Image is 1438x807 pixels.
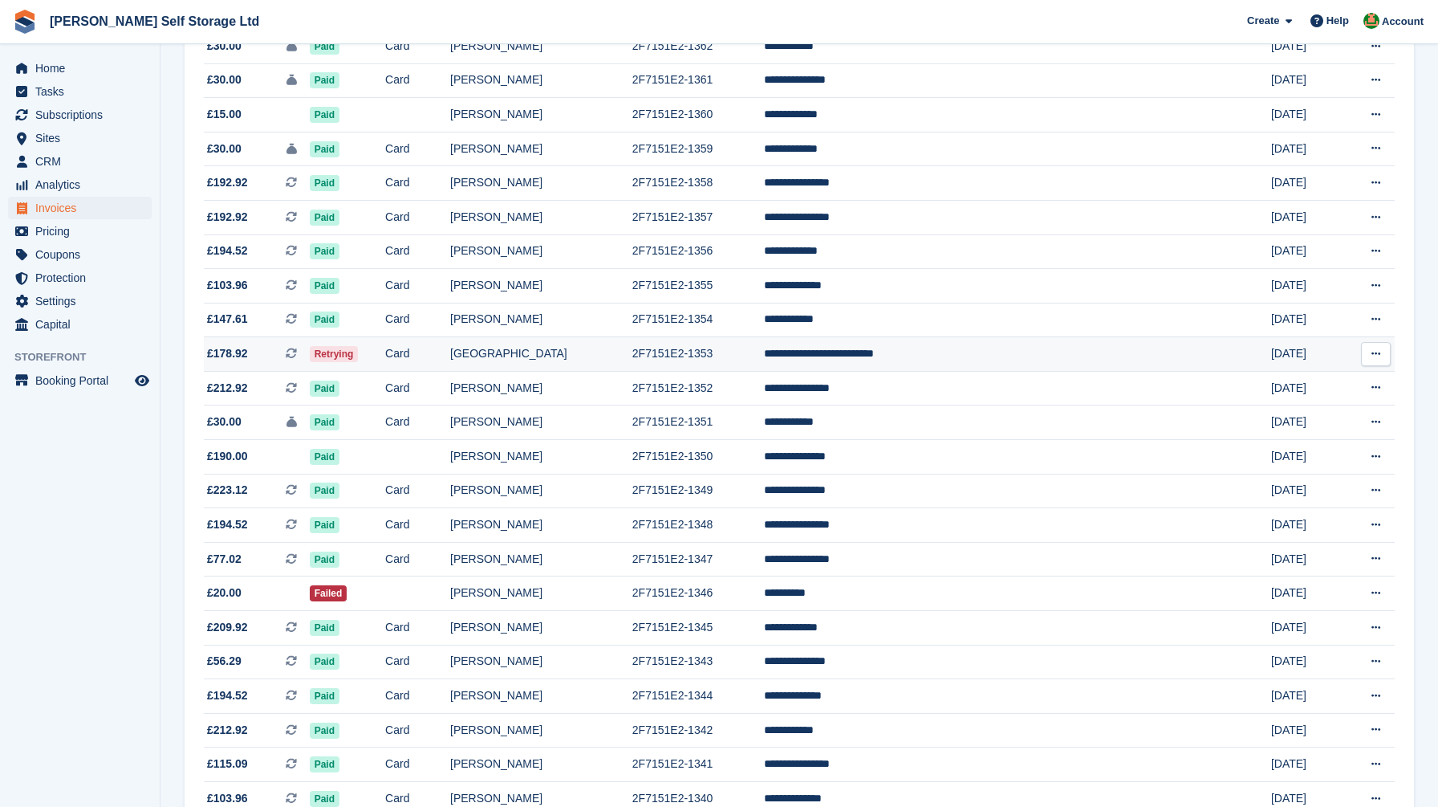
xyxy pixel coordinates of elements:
td: [DATE] [1271,200,1343,234]
span: Paid [310,620,339,636]
span: £15.00 [207,106,242,123]
span: £194.52 [207,243,248,259]
td: [DATE] [1271,371,1343,406]
span: £212.92 [207,722,248,739]
td: Card [385,200,450,234]
span: Analytics [35,173,132,196]
span: Retrying [310,346,359,362]
a: Preview store [132,371,152,390]
a: menu [8,80,152,103]
span: Paid [310,381,339,397]
span: Sites [35,127,132,149]
td: 2F7151E2-1358 [632,166,764,201]
span: Create [1247,13,1279,29]
td: [PERSON_NAME] [450,508,632,543]
td: [DATE] [1271,440,1343,475]
td: [PERSON_NAME] [450,200,632,234]
td: [PERSON_NAME] [450,406,632,440]
td: [PERSON_NAME] [450,440,632,475]
span: £30.00 [207,414,242,430]
td: 2F7151E2-1356 [632,234,764,269]
span: £20.00 [207,585,242,601]
td: Card [385,679,450,714]
a: [PERSON_NAME] Self Storage Ltd [43,8,266,35]
span: Paid [310,312,339,328]
td: [PERSON_NAME] [450,748,632,782]
img: stora-icon-8386f47178a22dfd0bd8f6a31ec36ba5ce8667c1dd55bd0f319d3a0aa187defe.svg [13,10,37,34]
td: 2F7151E2-1357 [632,200,764,234]
span: Paid [310,72,339,88]
td: Card [385,474,450,508]
td: [DATE] [1271,748,1343,782]
span: £190.00 [207,448,248,465]
a: menu [8,243,152,266]
td: [GEOGRAPHIC_DATA] [450,337,632,372]
td: [DATE] [1271,406,1343,440]
td: [PERSON_NAME] [450,713,632,748]
span: £77.02 [207,551,242,568]
a: menu [8,150,152,173]
span: Paid [310,517,339,533]
td: 2F7151E2-1361 [632,63,764,98]
td: [PERSON_NAME] [450,132,632,166]
td: 2F7151E2-1351 [632,406,764,440]
td: Card [385,611,450,646]
td: Card [385,748,450,782]
td: [PERSON_NAME] [450,234,632,269]
span: Paid [310,107,339,123]
td: [DATE] [1271,63,1343,98]
td: [DATE] [1271,303,1343,337]
td: Card [385,132,450,166]
td: [DATE] [1271,166,1343,201]
td: 2F7151E2-1347 [632,542,764,577]
a: menu [8,57,152,79]
span: Pricing [35,220,132,243]
span: £56.29 [207,653,242,670]
td: Card [385,29,450,63]
td: [PERSON_NAME] [450,29,632,63]
span: Subscriptions [35,104,132,126]
a: menu [8,267,152,289]
span: Paid [310,278,339,294]
a: menu [8,104,152,126]
td: 2F7151E2-1345 [632,611,764,646]
span: £115.09 [207,756,248,772]
td: [DATE] [1271,132,1343,166]
span: Booking Portal [35,369,132,392]
span: Protection [35,267,132,289]
td: [PERSON_NAME] [450,166,632,201]
td: Card [385,508,450,543]
span: Paid [310,414,339,430]
span: Coupons [35,243,132,266]
span: £209.92 [207,619,248,636]
td: 2F7151E2-1343 [632,645,764,679]
span: Storefront [14,349,160,365]
td: [PERSON_NAME] [450,474,632,508]
td: Card [385,269,450,304]
span: Paid [310,791,339,807]
span: Settings [35,290,132,312]
span: Paid [310,449,339,465]
a: menu [8,220,152,243]
td: [PERSON_NAME] [450,98,632,132]
td: 2F7151E2-1342 [632,713,764,748]
span: Paid [310,243,339,259]
span: Paid [310,723,339,739]
td: Card [385,645,450,679]
span: £30.00 [207,38,242,55]
td: [DATE] [1271,474,1343,508]
td: 2F7151E2-1353 [632,337,764,372]
a: menu [8,313,152,336]
td: Card [385,371,450,406]
td: [PERSON_NAME] [450,303,632,337]
td: [DATE] [1271,29,1343,63]
td: Card [385,337,450,372]
td: Card [385,63,450,98]
td: [DATE] [1271,611,1343,646]
a: menu [8,369,152,392]
td: [DATE] [1271,713,1343,748]
span: Help [1326,13,1349,29]
td: [PERSON_NAME] [450,645,632,679]
span: Paid [310,756,339,772]
span: £103.96 [207,277,248,294]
